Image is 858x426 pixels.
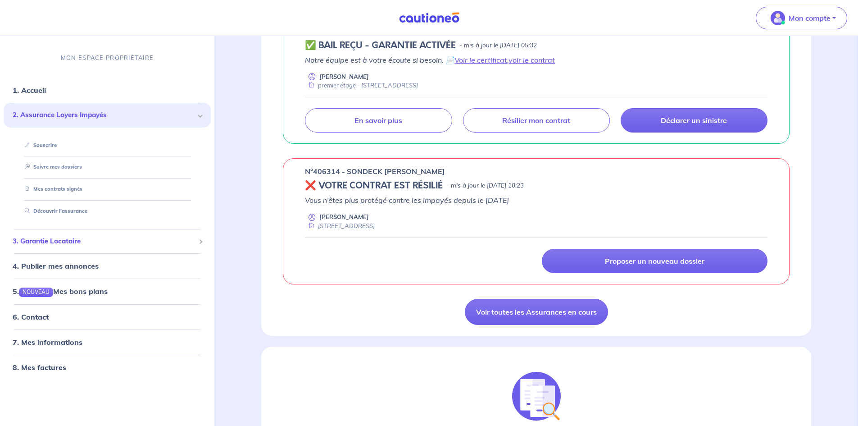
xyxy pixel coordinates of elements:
[13,337,82,346] a: 7. Mes informations
[21,186,82,192] a: Mes contrats signés
[305,166,445,177] p: n°406314 - SONDECK [PERSON_NAME]
[305,40,456,51] h5: ✅ BAIL REÇU - GARANTIE ACTIVÉE
[14,160,200,174] div: Suivre mes dossiers
[4,358,211,376] div: 8. Mes factures
[4,103,211,128] div: 2. Assurance Loyers Impayés
[446,181,524,190] p: - mis à jour le [DATE] 10:23
[61,54,154,62] p: MON ESPACE PROPRIÉTAIRE
[508,55,555,64] a: voir le contrat
[454,55,507,64] a: Voir le certificat
[13,236,195,246] span: 3. Garantie Locataire
[605,257,704,266] p: Proposer un nouveau dossier
[305,55,767,65] p: Notre équipe est à votre écoute si besoin. 📄 ,
[13,86,46,95] a: 1. Accueil
[621,108,767,133] a: Déclarer un sinistre
[21,142,57,148] a: Souscrire
[542,249,767,273] a: Proposer un nouveau dossier
[13,362,66,371] a: 8. Mes factures
[512,372,561,421] img: justif-loupe
[13,110,195,120] span: 2. Assurance Loyers Impayés
[4,333,211,351] div: 7. Mes informations
[4,232,211,250] div: 3. Garantie Locataire
[4,81,211,99] div: 1. Accueil
[305,180,767,191] div: state: REVOKED, Context: ,MAYBE-CERTIFICATE,,LESSOR-DOCUMENTS,IS-ODEALIM
[305,180,443,191] h5: ❌ VOTRE CONTRAT EST RÉSILIÉ
[463,108,610,133] a: Résilier mon contrat
[4,257,211,275] div: 4. Publier mes annonces
[395,12,463,23] img: Cautioneo
[14,182,200,197] div: Mes contrats signés
[502,116,570,125] p: Résilier mon contrat
[13,312,49,321] a: 6. Contact
[319,73,369,81] p: [PERSON_NAME]
[465,299,608,325] a: Voir toutes les Assurances en cours
[4,282,211,300] div: 5.NOUVEAUMes bons plans
[13,261,99,270] a: 4. Publier mes annonces
[21,208,87,214] a: Découvrir l'assurance
[14,137,200,152] div: Souscrire
[21,164,82,170] a: Suivre mes dossiers
[14,204,200,219] div: Découvrir l'assurance
[305,81,418,90] div: premier étage - [STREET_ADDRESS]
[305,40,767,51] div: state: CONTRACT-VALIDATED, Context: NEW,MAYBE-CERTIFICATE,ALONE,LESSOR-DOCUMENTS
[661,116,727,125] p: Déclarer un sinistre
[756,7,847,29] button: illu_account_valid_menu.svgMon compte
[4,307,211,325] div: 6. Contact
[13,287,108,296] a: 5.NOUVEAUMes bons plans
[789,13,831,23] p: Mon compte
[771,11,785,25] img: illu_account_valid_menu.svg
[305,108,452,133] a: En savoir plus
[319,213,369,221] p: [PERSON_NAME]
[305,195,767,206] p: Vous n’êtes plus protégé contre les impayés depuis le [DATE]
[305,222,375,230] div: [STREET_ADDRESS]
[354,116,402,125] p: En savoir plus
[459,41,537,50] p: - mis à jour le [DATE] 05:32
